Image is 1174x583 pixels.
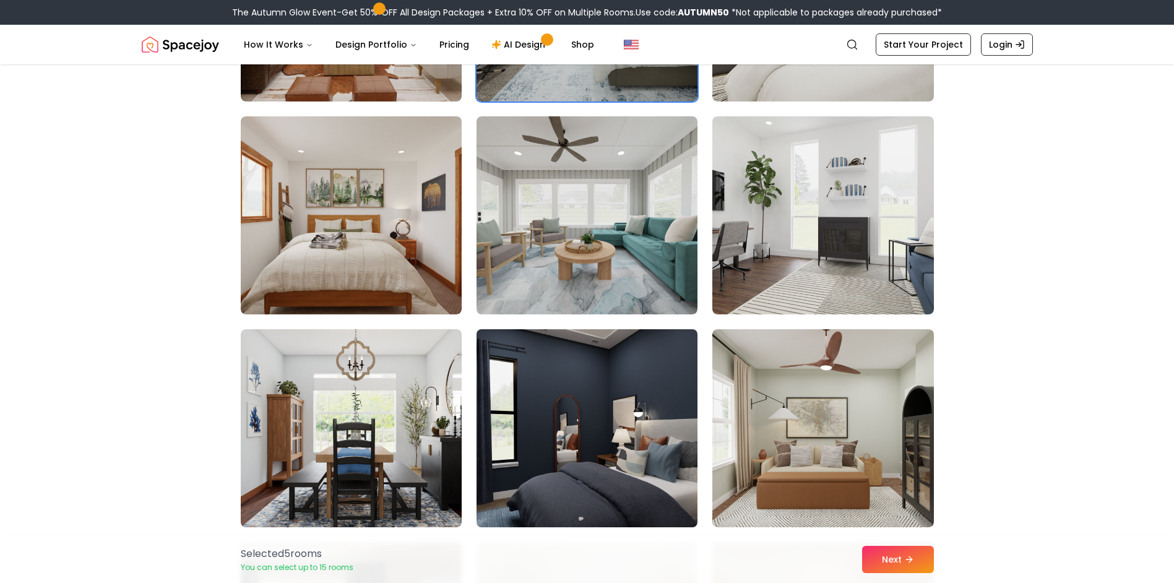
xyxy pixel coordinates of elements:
[471,324,703,532] img: Room room-47
[241,116,462,314] img: Room room-43
[981,33,1033,56] a: Login
[481,32,559,57] a: AI Design
[241,329,462,527] img: Room room-46
[678,6,729,19] b: AUTUMN50
[636,6,729,19] span: Use code:
[142,25,1033,64] nav: Global
[624,37,639,52] img: United States
[429,32,479,57] a: Pricing
[234,32,604,57] nav: Main
[712,116,933,314] img: Room room-45
[142,32,219,57] img: Spacejoy Logo
[142,32,219,57] a: Spacejoy
[232,6,942,19] div: The Autumn Glow Event-Get 50% OFF All Design Packages + Extra 10% OFF on Multiple Rooms.
[241,563,353,572] p: You can select up to 15 rooms
[326,32,427,57] button: Design Portfolio
[712,329,933,527] img: Room room-48
[477,116,697,314] img: Room room-44
[729,6,942,19] span: *Not applicable to packages already purchased*
[234,32,323,57] button: How It Works
[862,546,934,573] button: Next
[876,33,971,56] a: Start Your Project
[241,546,353,561] p: Selected 5 room s
[561,32,604,57] a: Shop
